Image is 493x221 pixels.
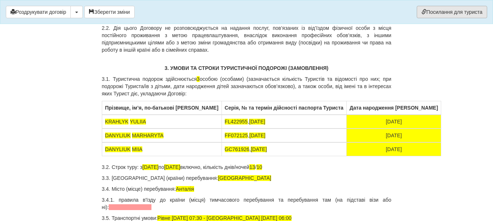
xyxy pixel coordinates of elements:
p: 2.2. Дія цього Договору не розповсюджується на надання послуг, пов’язаних із від’їздом фізичної о... [102,24,392,54]
span: 3 [197,76,200,82]
td: , [222,129,346,142]
th: Дата народження [PERSON_NAME] [347,101,441,115]
span: [DATE] [142,164,158,170]
span: GC761926 [225,146,250,152]
span: 13 [249,164,255,170]
span: YULIIA [130,119,146,125]
span: [DATE] [249,119,265,125]
span: MARHARYTA [132,133,164,138]
p: 3. УМОВИ ТА СТРОКИ ТУРИСТИЧНОЇ ПОДОРОЖІ (ЗАМОВЛЕННЯ) [102,64,392,72]
span: MIIA [132,146,143,152]
p: 3.1. Туристична подорож здійснюється особою (особами) (зазначається кількість Туристів та відомос... [102,75,392,97]
th: Серія, № та термін дійсності паспорта Туриста [222,101,346,115]
td: , [222,115,346,129]
span: FL422955 [225,119,248,125]
p: 3.2. Строк туру: з по включно, кількість днів/ночей / [102,163,392,171]
button: Роздрукувати договір [6,6,71,18]
span: 10 [257,164,262,170]
span: [DATE] [251,146,267,152]
p: 3.4.1. правила в'їзду до країни (місця) тимчасового перебування та перебування там (на підставі в... [102,196,392,211]
span: [DATE] [249,133,265,138]
a: Посилання для туриста [417,6,487,18]
button: Зберегти зміни [84,6,135,18]
td: [DATE] [347,129,441,142]
span: [GEOGRAPHIC_DATA] [218,175,271,181]
span: [DATE] [164,164,180,170]
span: KRAHLYK [105,119,128,125]
p: 3.3. [GEOGRAPHIC_DATA] (країни) перебування: [102,174,392,182]
span: DANYLIUK [105,146,131,152]
td: , [222,142,346,156]
p: 3.4. Місто (місце) перебування: [102,185,392,193]
th: Прізвище, ім’я, по-батькові [PERSON_NAME] [102,101,222,115]
td: [DATE] [347,115,441,129]
span: Анталія [176,186,194,192]
span: DANYLIUK [105,133,131,138]
span: FF072125 [225,133,248,138]
td: [DATE] [347,142,441,156]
